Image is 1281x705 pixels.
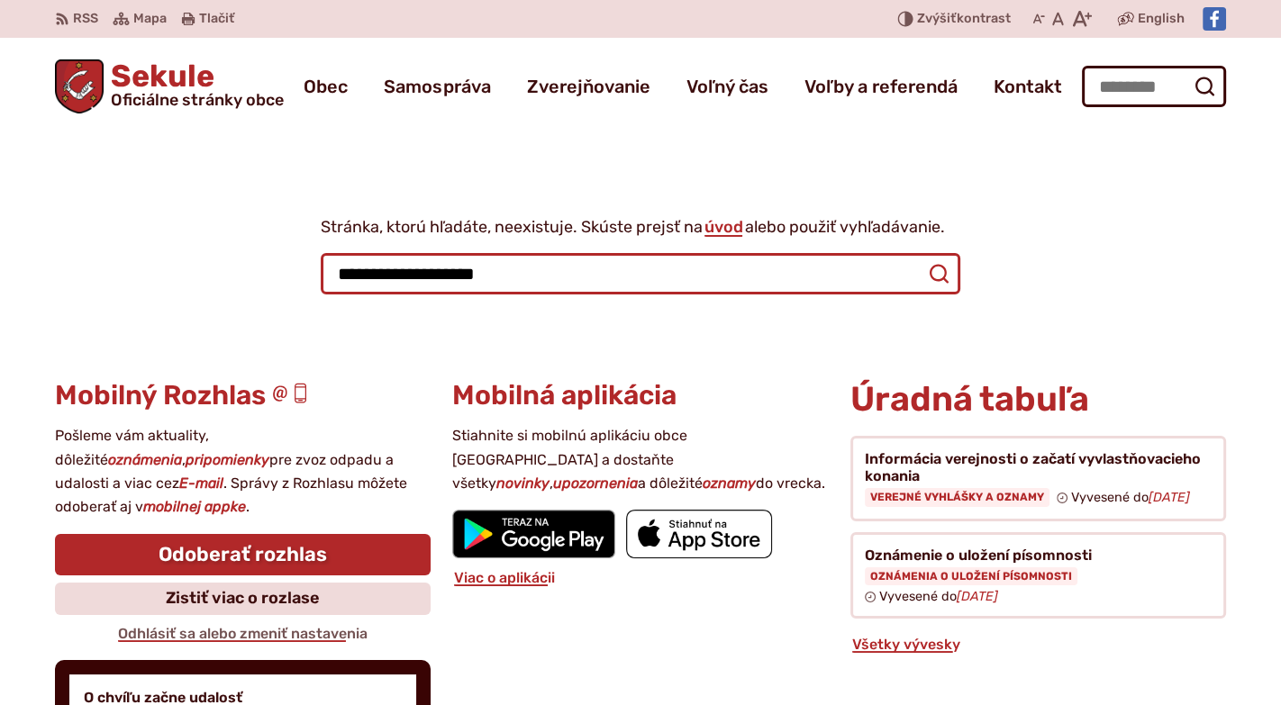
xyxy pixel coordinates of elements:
[626,510,772,558] img: Prejsť na mobilnú aplikáciu Sekule v App Store
[384,61,490,112] a: Samospráva
[703,475,756,492] strong: oznamy
[526,61,650,112] a: Zverejňovanie
[108,451,182,468] strong: oznámenia
[304,61,348,112] a: Obec
[116,625,369,642] a: Odhlásiť sa alebo zmeniť nastavenia
[104,61,284,108] span: Sekule
[199,12,234,27] span: Tlačiť
[1138,8,1185,30] span: English
[1203,7,1226,31] img: Prejsť na Facebook stránku
[55,534,431,575] a: Odoberať rozhlas
[917,11,957,26] span: Zvýšiť
[55,424,431,520] p: Pošleme vám aktuality, dôležité , pre zvoz odpadu a udalosti a viac cez . Správy z Rozhlasu môžet...
[186,451,269,468] strong: pripomienky
[55,583,431,615] a: Zistiť viac o rozlase
[55,381,431,411] h3: Mobilný Rozhlas
[321,128,960,241] p: Stránka, ktorú hľadáte, neexistuje. Skúste prejsť na alebo použiť vyhľadávanie.
[55,59,284,113] a: Logo Sekule, prejsť na domovskú stránku.
[993,61,1061,112] a: Kontakt
[804,61,957,112] a: Voľby a referendá
[452,381,828,411] h3: Mobilná aplikácia
[703,217,745,237] a: úvod
[143,498,246,515] strong: mobilnej appke
[133,8,167,30] span: Mapa
[553,475,638,492] strong: upozornenia
[850,636,962,653] a: Všetky vývesky
[452,569,557,586] a: Viac o aplikácii
[686,61,768,112] a: Voľný čas
[179,475,223,492] strong: E-mail
[73,8,98,30] span: RSS
[55,59,104,113] img: Prejsť na domovskú stránku
[850,532,1226,619] a: Oznámenie o uložení písomnosti Oznámenia o uložení písomnosti Vyvesené do[DATE]
[850,381,1226,419] h2: Úradná tabuľa
[850,436,1226,521] a: Informácia verejnosti o začatí vyvlastňovacieho konania Verejné vyhlášky a oznamy Vyvesené do[DATE]
[452,510,615,558] img: Prejsť na mobilnú aplikáciu Sekule v službe Google Play
[111,92,284,108] span: Oficiálne stránky obce
[917,12,1011,27] span: kontrast
[452,424,828,495] p: Stiahnite si mobilnú aplikáciu obce [GEOGRAPHIC_DATA] a dostaňte všetky , a dôležité do vrecka.
[1134,8,1188,30] a: English
[496,475,550,492] strong: novinky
